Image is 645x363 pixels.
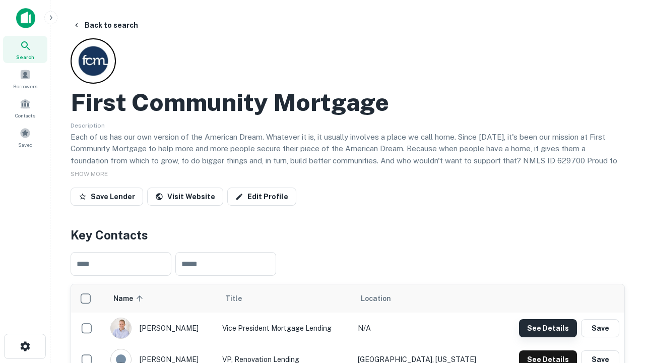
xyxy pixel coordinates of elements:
[3,94,47,122] a: Contacts
[113,292,146,305] span: Name
[13,82,37,90] span: Borrowers
[105,284,217,313] th: Name
[3,124,47,151] a: Saved
[71,170,108,177] span: SHOW MORE
[71,131,625,178] p: Each of us has our own version of the American Dream. Whatever it is, it usually involves a place...
[15,111,35,119] span: Contacts
[217,313,353,344] td: Vice President Mortgage Lending
[71,88,389,117] h2: First Community Mortgage
[3,36,47,63] a: Search
[71,188,143,206] button: Save Lender
[595,282,645,331] iframe: Chat Widget
[111,318,131,338] img: 1520878720083
[353,313,499,344] td: N/A
[71,122,105,129] span: Description
[3,65,47,92] a: Borrowers
[16,8,35,28] img: capitalize-icon.png
[353,284,499,313] th: Location
[69,16,142,34] button: Back to search
[227,188,296,206] a: Edit Profile
[110,318,212,339] div: [PERSON_NAME]
[71,226,625,244] h4: Key Contacts
[581,319,619,337] button: Save
[225,292,255,305] span: Title
[147,188,223,206] a: Visit Website
[16,53,34,61] span: Search
[361,292,391,305] span: Location
[18,141,33,149] span: Saved
[217,284,353,313] th: Title
[519,319,577,337] button: See Details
